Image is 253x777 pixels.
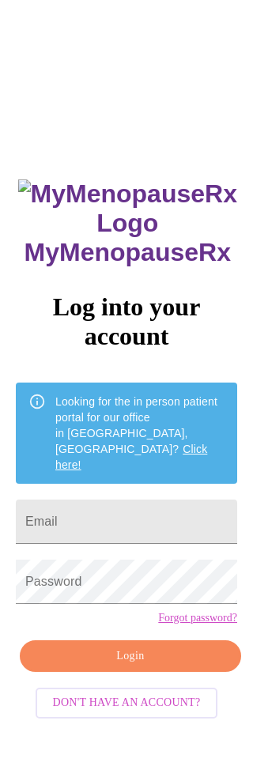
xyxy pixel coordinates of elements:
h3: MyMenopauseRx [18,187,238,267]
a: Click here! [55,443,207,471]
button: Don't have an account? [36,688,218,719]
h3: Log into your account [16,292,237,351]
span: Don't have an account? [53,693,201,713]
button: Login [20,640,241,673]
span: Login [38,647,223,666]
img: MyMenopauseRx Logo [18,179,238,238]
a: Forgot password? [158,612,237,624]
a: Don't have an account? [32,695,222,708]
div: Looking for the in person patient portal for our office in [GEOGRAPHIC_DATA], [GEOGRAPHIC_DATA]? [55,387,225,479]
